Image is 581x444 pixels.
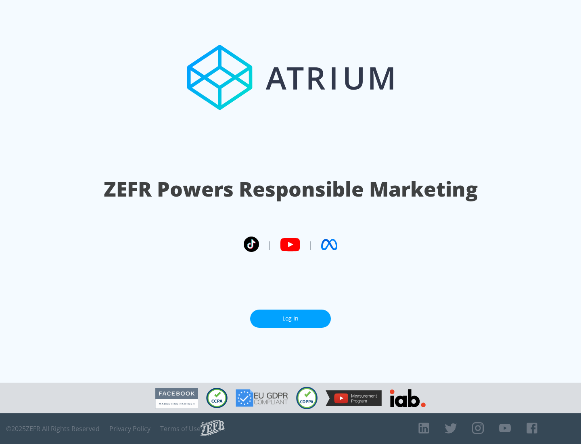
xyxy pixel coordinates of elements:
img: COPPA Compliant [296,387,318,409]
span: | [267,239,272,251]
a: Privacy Policy [109,425,150,433]
a: Log In [250,310,331,328]
a: Terms of Use [160,425,201,433]
img: YouTube Measurement Program [326,390,382,406]
img: Facebook Marketing Partner [155,388,198,408]
img: IAB [390,389,426,407]
span: | [308,239,313,251]
img: GDPR Compliant [236,389,288,407]
h1: ZEFR Powers Responsible Marketing [104,175,478,203]
span: © 2025 ZEFR All Rights Reserved [6,425,100,433]
img: CCPA Compliant [206,388,228,408]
